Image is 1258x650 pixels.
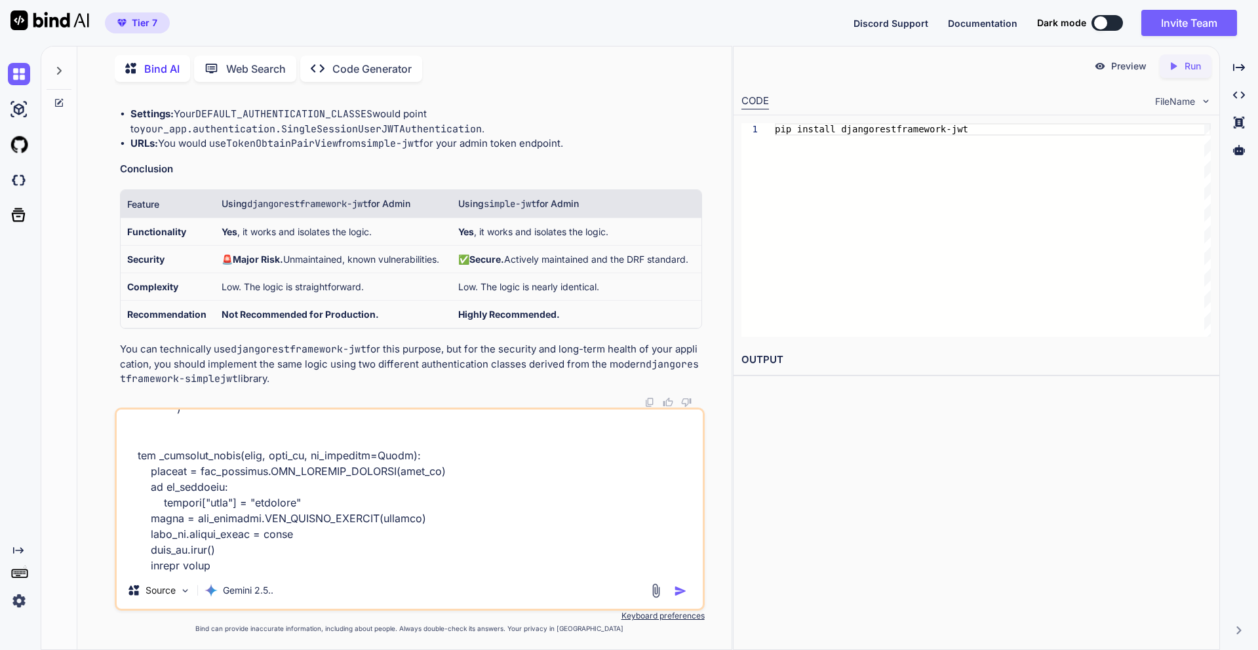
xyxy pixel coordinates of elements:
code: your_app.authentication.SingleSessionUserJWTAuthentication [140,123,482,136]
span: Documentation [948,18,1017,29]
h2: OUTPUT [734,345,1219,375]
td: 🚨 Unmaintained, known vulnerabilities. [215,246,452,273]
strong: Settings: [130,107,174,120]
strong: Major Risk. [233,254,283,265]
strong: Secure. [469,254,504,265]
img: darkCloudIdeIcon [8,169,30,191]
p: Gemini 2.5.. [223,584,273,597]
p: Code Generator [332,61,412,77]
p: Bind AI [144,61,180,77]
code: djangorestframework-jwt [231,343,366,356]
li: You would use from for your admin token endpoint. [130,136,702,151]
div: 1 [741,123,758,136]
td: , it works and isolates the logic. [215,218,452,246]
p: Preview [1111,60,1147,73]
img: chevron down [1200,96,1211,107]
textarea: Lor ipsum do sit ametc adipisci elitse doe tem in ut labor etdol magnaa enim admin Ven qui nostru... [117,410,703,572]
p: Source [146,584,176,597]
span: pip install djangorestframework-jwt [775,124,968,134]
td: ✅ Actively maintained and the DRF standard. [452,246,701,273]
strong: Not Recommended for Production. [222,309,379,320]
strong: Security [127,254,165,265]
img: dislike [681,397,692,408]
img: premium [117,19,127,27]
th: Using for Admin [452,190,701,218]
p: Bind can provide inaccurate information, including about people. Always double-check its answers.... [115,624,705,634]
td: Low. The logic is nearly identical. [452,273,701,301]
td: , it works and isolates the logic. [452,218,701,246]
img: like [663,397,673,408]
strong: URLs: [130,137,158,149]
h3: Conclusion [120,162,702,177]
p: Web Search [226,61,286,77]
img: copy [644,397,655,408]
button: Discord Support [854,16,928,30]
p: You can technically use for this purpose, but for the security and long-term health of your appli... [120,342,702,387]
p: Run [1185,60,1201,73]
button: Documentation [948,16,1017,30]
code: djangorestframework-simplejwt [120,358,699,386]
span: FileName [1155,95,1195,108]
img: icon [674,584,687,598]
strong: Highly Recommended. [458,309,560,320]
img: Bind AI [10,10,89,30]
img: chat [8,63,30,85]
code: DEFAULT_AUTHENTICATION_CLASSES [195,107,372,121]
img: Pick Models [180,585,191,596]
th: Feature [121,190,216,218]
p: Keyboard preferences [115,611,705,621]
button: Invite Team [1141,10,1237,36]
code: simple-jwt [361,137,420,150]
img: settings [8,590,30,612]
img: githubLight [8,134,30,156]
strong: Complexity [127,281,178,292]
span: Discord Support [854,18,928,29]
li: Your would point to . [130,107,702,136]
span: Dark mode [1037,16,1086,29]
strong: Yes [458,226,474,237]
strong: Yes [222,226,237,237]
th: Using for Admin [215,190,452,218]
code: TokenObtainPairView [226,137,338,150]
span: Tier 7 [132,16,157,29]
strong: Recommendation [127,309,206,320]
img: Gemini 2.5 Pro [205,584,218,597]
img: attachment [648,583,663,598]
img: preview [1094,60,1106,72]
img: ai-studio [8,98,30,121]
div: CODE [741,94,769,109]
button: premiumTier 7 [105,12,170,33]
td: Low. The logic is straightforward. [215,273,452,301]
strong: Functionality [127,226,186,237]
code: simple-jwt [484,198,536,210]
code: djangorestframework-jwt [247,198,368,210]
